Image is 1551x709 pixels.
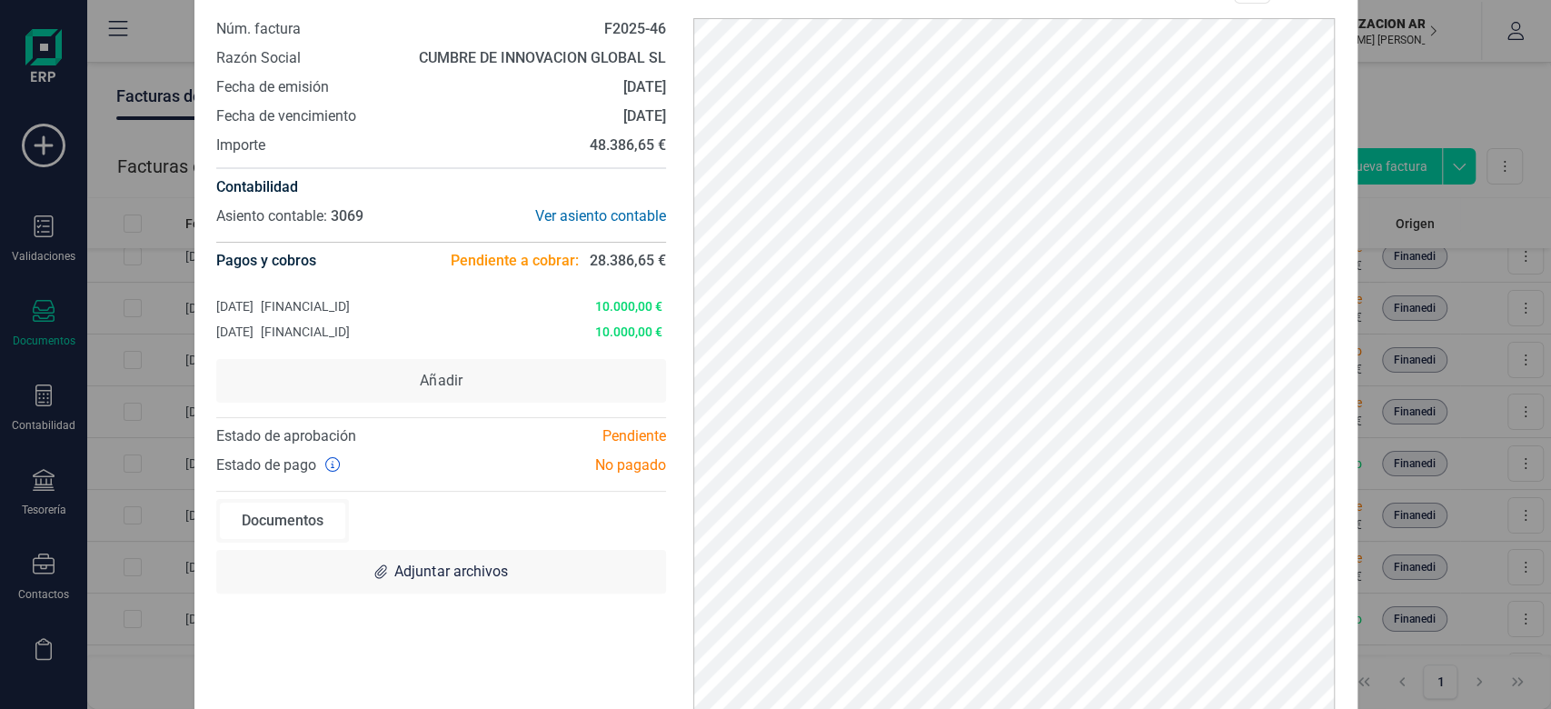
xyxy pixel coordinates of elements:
[261,297,350,315] span: [FINANCIAL_ID]
[216,47,301,69] span: Razón Social
[623,107,666,125] strong: [DATE]
[216,176,667,198] h4: Contabilidad
[441,205,666,227] div: Ver asiento contable
[590,136,666,154] strong: 48.386,65 €
[623,78,666,95] strong: [DATE]
[216,18,301,40] span: Núm. factura
[216,243,316,279] h4: Pagos y cobros
[216,297,254,315] span: [DATE]
[216,427,356,444] span: Estado de aprobación
[216,135,265,156] span: Importe
[216,76,329,98] span: Fecha de emisión
[261,323,350,341] span: [FINANCIAL_ID]
[216,207,327,225] span: Asiento contable:
[590,250,666,272] span: 28.386,65 €
[216,454,316,476] span: Estado de pago
[220,503,345,539] div: Documentos
[573,297,662,315] span: 10.000,00 €
[441,425,680,447] div: Pendiente
[420,370,462,392] span: Añadir
[331,207,363,225] span: 3069
[216,323,254,341] span: [DATE]
[216,105,356,127] span: Fecha de vencimiento
[604,20,666,37] strong: F2025-46
[441,454,680,476] div: No pagado
[451,250,579,272] span: Pendiente a cobrar:
[573,323,662,341] span: 10.000,00 €
[419,49,666,66] strong: CUMBRE DE INNOVACION GLOBAL SL
[394,561,507,583] span: Adjuntar archivos
[216,550,667,594] div: Adjuntar archivos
